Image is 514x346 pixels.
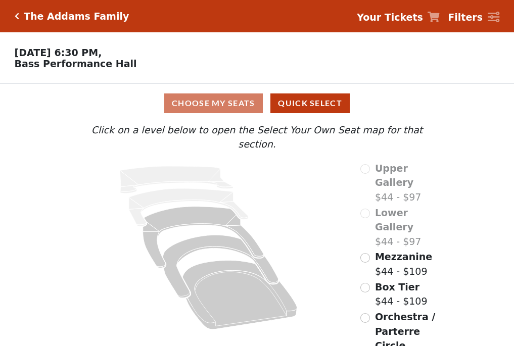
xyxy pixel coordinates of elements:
[375,163,413,188] span: Upper Gallery
[24,11,129,22] h5: The Addams Family
[270,93,350,113] button: Quick Select
[357,10,440,25] a: Your Tickets
[375,251,432,262] span: Mezzanine
[375,280,428,309] label: $44 - $109
[375,161,443,205] label: $44 - $97
[448,12,483,23] strong: Filters
[375,250,432,278] label: $44 - $109
[375,207,413,233] span: Lower Gallery
[357,12,423,23] strong: Your Tickets
[71,123,442,152] p: Click on a level below to open the Select Your Own Seat map for that section.
[183,260,298,329] path: Orchestra / Parterre Circle - Seats Available: 147
[375,206,443,249] label: $44 - $97
[129,188,249,226] path: Lower Gallery - Seats Available: 0
[15,13,19,20] a: Click here to go back to filters
[120,166,233,193] path: Upper Gallery - Seats Available: 0
[448,10,499,25] a: Filters
[375,281,419,292] span: Box Tier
